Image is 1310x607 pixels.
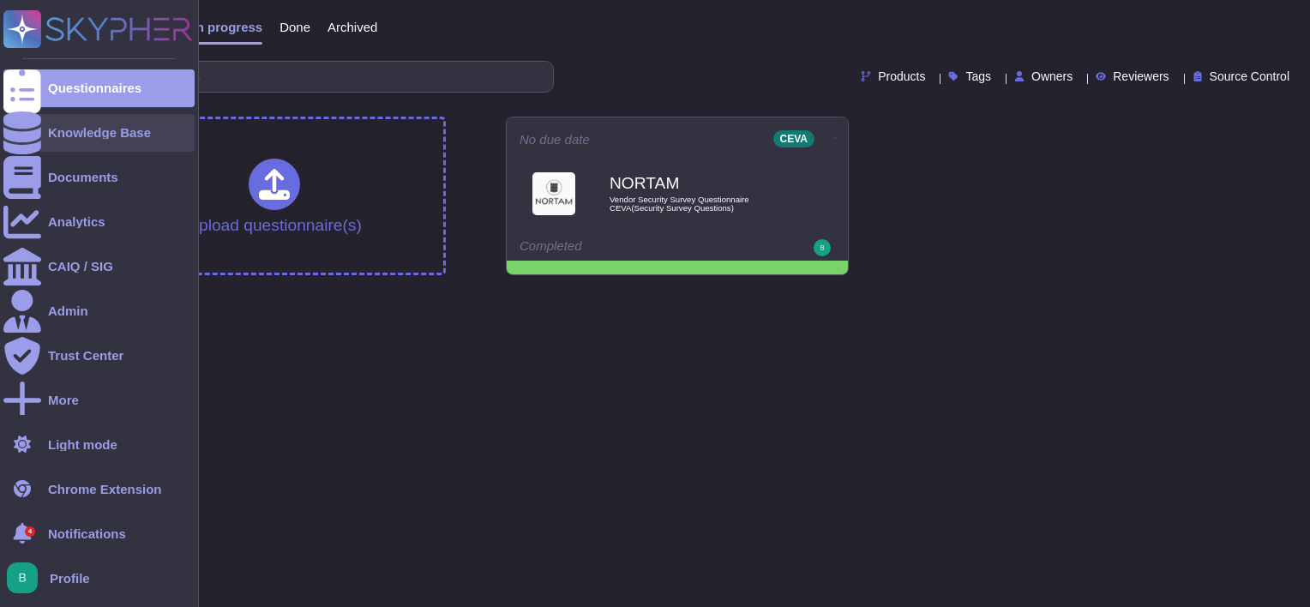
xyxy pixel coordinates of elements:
[3,248,195,285] a: CAIQ / SIG
[279,21,310,33] span: Done
[610,195,781,212] span: Vendor Security Survey Questionnaire CEVA(Security Survey Questions)
[3,337,195,375] a: Trust Center
[48,171,118,183] div: Documents
[1031,70,1073,82] span: Owners
[1210,70,1289,82] span: Source Control
[48,349,123,362] div: Trust Center
[3,69,195,107] a: Questionnaires
[48,260,113,273] div: CAIQ / SIG
[48,527,126,540] span: Notifications
[814,239,831,256] img: user
[965,70,991,82] span: Tags
[7,562,38,593] img: user
[3,559,50,597] button: user
[187,159,362,233] div: Upload questionnaire(s)
[48,304,88,317] div: Admin
[48,81,141,94] div: Questionnaires
[3,114,195,152] a: Knowledge Base
[520,133,590,146] span: No due date
[532,172,575,215] img: Logo
[50,572,90,585] span: Profile
[48,438,117,451] div: Light mode
[68,62,553,92] input: Search by keywords
[3,470,195,508] a: Chrome Extension
[773,130,814,147] div: CEVA
[48,215,105,228] div: Analytics
[48,126,151,139] div: Knowledge Base
[192,21,262,33] span: In progress
[1113,70,1169,82] span: Reviewers
[878,70,925,82] span: Products
[520,239,730,256] div: Completed
[48,483,162,496] div: Chrome Extension
[48,394,79,406] div: More
[610,175,781,191] b: NORTAM
[3,292,195,330] a: Admin
[3,159,195,196] a: Documents
[327,21,377,33] span: Archived
[3,203,195,241] a: Analytics
[25,526,35,537] div: 4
